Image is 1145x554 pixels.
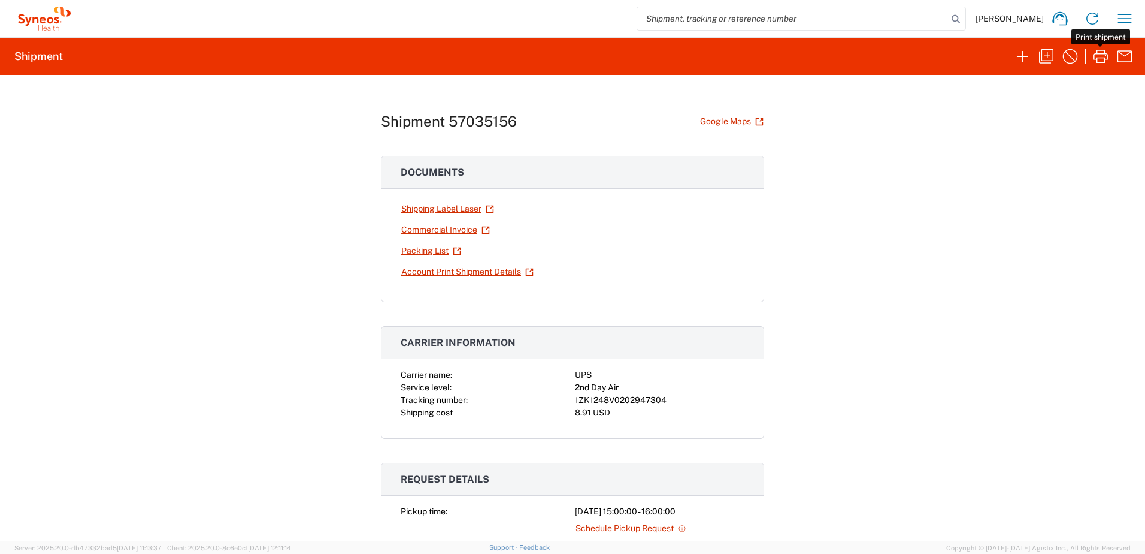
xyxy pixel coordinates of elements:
span: Carrier information [401,337,516,348]
span: Tracking number: [401,395,468,405]
span: Request details [401,474,489,485]
span: Server: 2025.20.0-db47332bad5 [14,544,162,552]
span: Client: 2025.20.0-8c6e0cf [167,544,291,552]
span: Delivery time: [401,540,452,550]
a: Packing List [401,240,462,261]
a: Feedback [519,544,550,551]
h2: Shipment [14,49,63,64]
span: Carrier name: [401,370,452,380]
span: [DATE] 11:13:37 [117,544,162,552]
span: [PERSON_NAME] [976,13,1044,24]
a: Schedule Pickup Request [575,518,687,539]
a: Account Print Shipment Details [401,261,534,282]
div: [DATE] 15:00:00 - 16:00:00 [575,505,744,518]
span: Service level: [401,383,452,392]
div: 2nd Day Air [575,381,744,394]
span: Shipping cost [401,408,453,417]
a: Commercial Invoice [401,219,490,240]
div: 8.91 USD [575,407,744,419]
div: UPS [575,369,744,381]
a: Shipping Label Laser [401,198,495,219]
span: [DATE] 12:11:14 [248,544,291,552]
div: - [575,539,744,552]
input: Shipment, tracking or reference number [637,7,947,30]
span: Copyright © [DATE]-[DATE] Agistix Inc., All Rights Reserved [946,543,1131,553]
span: Pickup time: [401,507,447,516]
a: Support [489,544,519,551]
a: Google Maps [699,111,764,132]
h1: Shipment 57035156 [381,113,517,130]
div: 1ZK1248V0202947304 [575,394,744,407]
span: Documents [401,167,464,178]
